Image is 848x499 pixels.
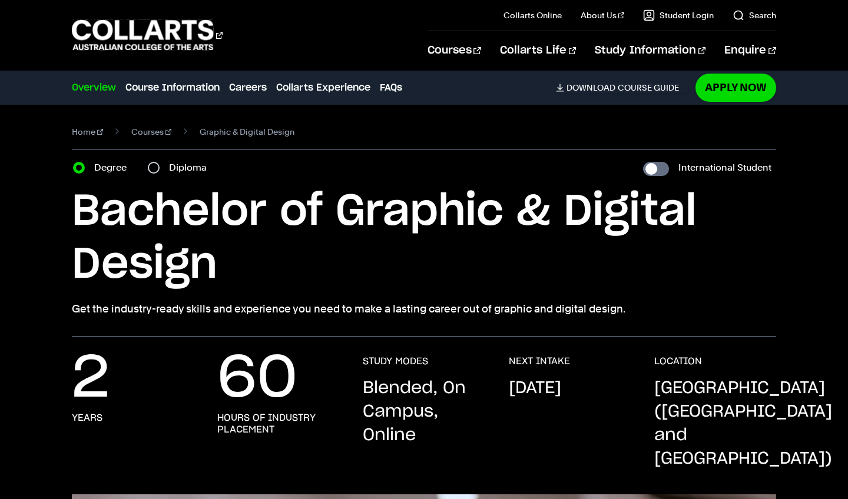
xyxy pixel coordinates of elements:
[509,355,570,367] h3: NEXT INTAKE
[363,377,485,447] p: Blended, On Campus, Online
[695,74,776,101] a: Apply Now
[72,301,776,317] p: Get the industry-ready skills and experience you need to make a lasting career out of graphic and...
[169,159,214,176] label: Diploma
[500,31,576,70] a: Collarts Life
[733,9,776,21] a: Search
[567,82,615,93] span: Download
[72,81,116,95] a: Overview
[724,31,776,70] a: Enquire
[503,9,562,21] a: Collarts Online
[125,81,220,95] a: Course Information
[72,412,102,424] h3: years
[678,159,771,176] label: International Student
[217,355,297,402] p: 60
[363,355,428,367] h3: STUDY MODES
[654,377,832,471] p: [GEOGRAPHIC_DATA] ([GEOGRAPHIC_DATA] and [GEOGRAPHIC_DATA])
[654,355,702,367] h3: LOCATION
[72,185,776,291] h1: Bachelor of Graphic & Digital Design
[428,31,481,70] a: Courses
[229,81,267,95] a: Careers
[131,124,171,140] a: Courses
[595,31,705,70] a: Study Information
[380,81,402,95] a: FAQs
[200,124,294,140] span: Graphic & Digital Design
[72,124,103,140] a: Home
[72,355,110,402] p: 2
[509,377,561,400] p: [DATE]
[217,412,339,435] h3: hours of industry placement
[72,18,223,52] div: Go to homepage
[581,9,624,21] a: About Us
[556,82,688,93] a: DownloadCourse Guide
[276,81,370,95] a: Collarts Experience
[643,9,714,21] a: Student Login
[94,159,134,176] label: Degree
